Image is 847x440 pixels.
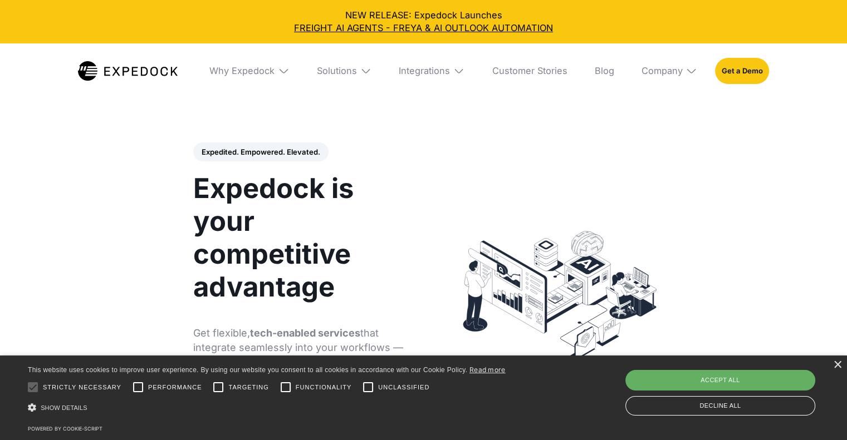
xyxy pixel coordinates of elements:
div: Integrations [399,65,450,76]
strong: tech-enabled services [250,327,360,339]
div: Show details [28,400,506,416]
a: Get a Demo [715,58,769,84]
a: Blog [585,43,623,98]
a: Read more [469,365,506,374]
div: Why Expedock [200,43,298,98]
div: Accept all [625,370,815,390]
div: Why Expedock [209,65,275,76]
h1: Expedock is your competitive advantage [193,172,412,303]
span: Show details [41,404,87,411]
a: FREIGHT AI AGENTS - FREYA & AI OUTLOOK AUTOMATION [9,22,838,34]
a: Customer Stories [483,43,576,98]
div: Company [632,43,706,98]
div: Decline all [625,396,815,416]
span: Functionality [296,383,351,392]
div: Company [641,65,682,76]
iframe: Chat Widget [791,387,847,440]
div: Close [833,361,841,369]
p: Get flexible, that integrate seamlessly into your workflows — powering teams with offshore soluti... [193,326,412,398]
span: Strictly necessary [43,383,121,392]
div: NEW RELEASE: Expedock Launches [9,9,838,34]
span: This website uses cookies to improve user experience. By using our website you consent to all coo... [28,366,467,374]
div: Solutions [317,65,357,76]
div: Integrations [390,43,474,98]
div: Solutions [307,43,380,98]
span: Unclassified [378,383,429,392]
span: Performance [148,383,202,392]
a: Powered by cookie-script [28,426,102,432]
span: Targeting [228,383,268,392]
